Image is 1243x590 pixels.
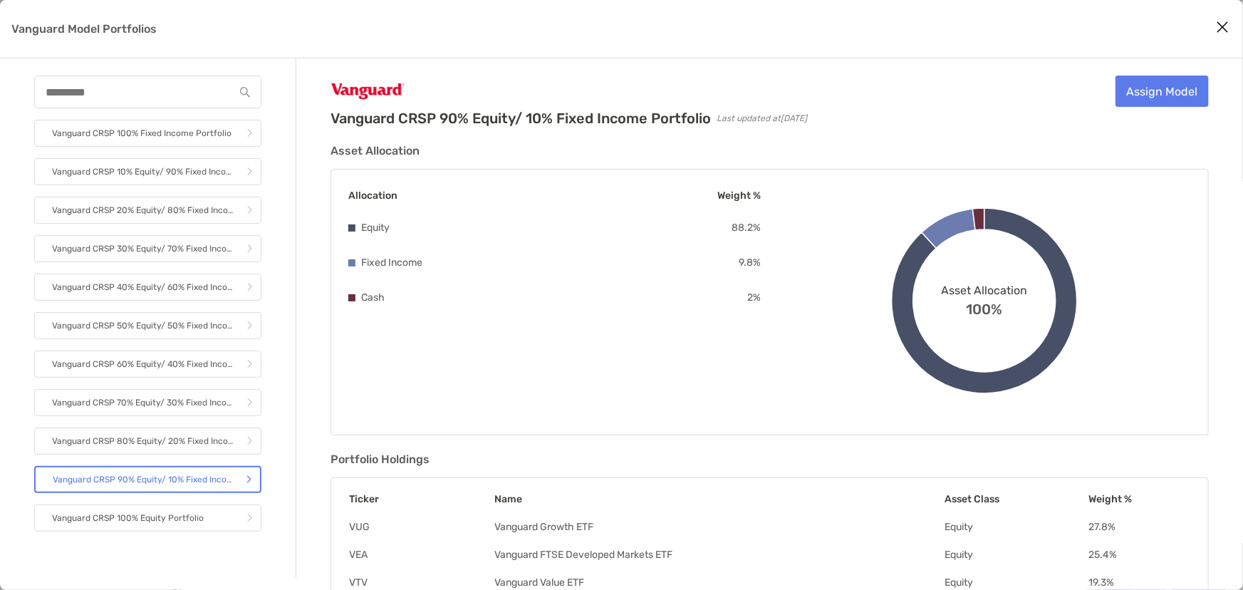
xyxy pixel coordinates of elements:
[942,284,1028,297] span: Asset Allocation
[331,452,1209,466] h3: Portfolio Holdings
[331,76,405,104] img: Company Logo
[945,520,1088,534] td: Equity
[331,110,711,127] h2: Vanguard CRSP 90% Equity/ 10% Fixed Income Portfolio
[747,289,761,306] p: 2 %
[34,274,261,301] a: Vanguard CRSP 40% Equity/ 60% Fixed Income Portfolio
[361,289,385,306] p: Cash
[11,20,157,38] p: Vanguard Model Portfolios
[361,219,390,237] p: Equity
[52,240,234,258] p: Vanguard CRSP 30% Equity/ 70% Fixed Income Portfolio
[732,219,761,237] p: 88.2 %
[52,163,234,181] p: Vanguard CRSP 10% Equity/ 90% Fixed Income Portfolio
[52,356,234,373] p: Vanguard CRSP 60% Equity/ 40% Fixed Income Portfolio
[494,492,945,506] th: Name
[52,509,204,527] p: Vanguard CRSP 100% Equity Portfolio
[348,520,494,534] td: VUG
[52,433,234,450] p: Vanguard CRSP 80% Equity/ 20% Fixed Income Portfolio
[348,548,494,561] td: VEA
[945,492,1088,506] th: Asset Class
[717,187,761,205] p: Weight %
[945,548,1088,561] td: Equity
[52,279,234,296] p: Vanguard CRSP 40% Equity/ 60% Fixed Income Portfolio
[331,144,1209,157] h3: Asset Allocation
[34,312,261,339] a: Vanguard CRSP 50% Equity/ 50% Fixed Income Portfolio
[34,197,261,224] a: Vanguard CRSP 20% Equity/ 80% Fixed Income Portfolio
[34,351,261,378] a: Vanguard CRSP 60% Equity/ 40% Fixed Income Portfolio
[1212,17,1233,38] button: Close modal
[34,235,261,262] a: Vanguard CRSP 30% Equity/ 70% Fixed Income Portfolio
[1088,520,1191,534] td: 27.8 %
[34,158,261,185] a: Vanguard CRSP 10% Equity/ 90% Fixed Income Portfolio
[1088,492,1191,506] th: Weight %
[34,389,261,416] a: Vanguard CRSP 70% Equity/ 30% Fixed Income Portfolio
[240,87,250,98] img: input icon
[348,187,397,205] p: Allocation
[945,576,1088,589] td: Equity
[967,297,1003,318] span: 100%
[494,576,945,589] td: Vanguard Value ETF
[717,113,807,123] span: Last updated at [DATE]
[1115,76,1209,107] a: Assign Model
[53,471,234,489] p: Vanguard CRSP 90% Equity/ 10% Fixed Income Portfolio
[52,317,234,335] p: Vanguard CRSP 50% Equity/ 50% Fixed Income Portfolio
[52,125,232,143] p: Vanguard CRSP 100% Fixed Income Portfolio
[494,548,945,561] td: Vanguard FTSE Developed Markets ETF
[348,492,494,506] th: Ticker
[1088,576,1191,589] td: 19.3 %
[494,520,945,534] td: Vanguard Growth ETF
[34,466,261,493] a: Vanguard CRSP 90% Equity/ 10% Fixed Income Portfolio
[34,504,261,532] a: Vanguard CRSP 100% Equity Portfolio
[348,576,494,589] td: VTV
[52,202,234,219] p: Vanguard CRSP 20% Equity/ 80% Fixed Income Portfolio
[739,254,761,271] p: 9.8 %
[34,428,261,455] a: Vanguard CRSP 80% Equity/ 20% Fixed Income Portfolio
[361,254,422,271] p: Fixed Income
[1088,548,1191,561] td: 25.4 %
[52,394,234,412] p: Vanguard CRSP 70% Equity/ 30% Fixed Income Portfolio
[34,120,261,147] a: Vanguard CRSP 100% Fixed Income Portfolio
